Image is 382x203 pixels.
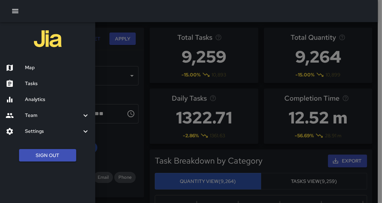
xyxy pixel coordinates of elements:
[25,112,81,119] h6: Team
[34,25,62,53] img: jia-logo
[25,80,90,87] h6: Tasks
[25,128,81,135] h6: Settings
[19,149,76,162] button: Sign Out
[25,96,90,103] h6: Analytics
[25,64,90,72] h6: Map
